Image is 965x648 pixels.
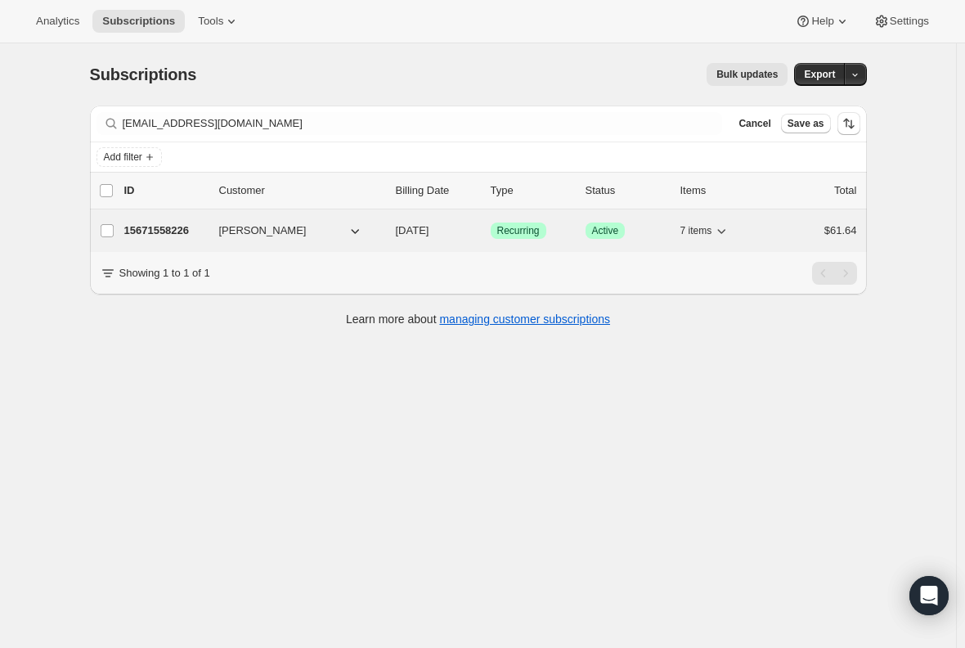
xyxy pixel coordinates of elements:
[396,224,429,236] span: [DATE]
[811,15,833,28] span: Help
[864,10,939,33] button: Settings
[586,182,667,199] p: Status
[890,15,929,28] span: Settings
[219,182,383,199] p: Customer
[738,117,770,130] span: Cancel
[346,311,610,327] p: Learn more about
[124,223,206,239] p: 15671558226
[396,182,478,199] p: Billing Date
[92,10,185,33] button: Subscriptions
[837,112,860,135] button: Sort the results
[732,114,777,133] button: Cancel
[123,112,723,135] input: Filter subscribers
[909,576,949,615] div: Open Intercom Messenger
[707,63,788,86] button: Bulk updates
[96,147,162,167] button: Add filter
[439,313,610,326] a: managing customer subscriptions
[824,224,857,236] span: $61.64
[497,224,540,237] span: Recurring
[124,182,857,199] div: IDCustomerBilling DateTypeStatusItemsTotal
[592,224,619,237] span: Active
[209,218,373,244] button: [PERSON_NAME]
[26,10,89,33] button: Analytics
[680,182,762,199] div: Items
[104,151,142,164] span: Add filter
[781,114,831,133] button: Save as
[219,223,307,239] span: [PERSON_NAME]
[102,15,175,28] span: Subscriptions
[788,117,824,130] span: Save as
[124,219,857,242] div: 15671558226[PERSON_NAME][DATE]SuccessRecurringSuccessActive7 items$61.64
[680,219,730,242] button: 7 items
[90,65,197,83] span: Subscriptions
[804,68,835,81] span: Export
[36,15,79,28] span: Analytics
[680,224,712,237] span: 7 items
[834,182,856,199] p: Total
[198,15,223,28] span: Tools
[716,68,778,81] span: Bulk updates
[124,182,206,199] p: ID
[188,10,249,33] button: Tools
[794,63,845,86] button: Export
[491,182,572,199] div: Type
[812,262,857,285] nav: Pagination
[785,10,860,33] button: Help
[119,265,210,281] p: Showing 1 to 1 of 1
